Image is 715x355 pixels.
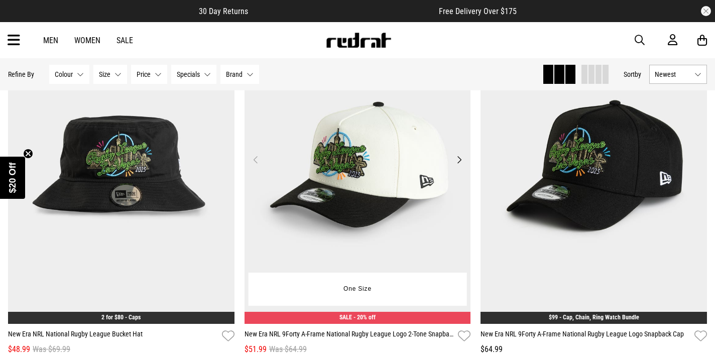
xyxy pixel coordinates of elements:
[220,65,259,84] button: Brand
[635,70,641,78] span: by
[101,314,141,321] a: 2 for $80 - Caps
[8,329,218,343] a: New Era NRL National Rugby League Bucket Hat
[93,65,127,84] button: Size
[131,65,167,84] button: Price
[439,7,517,16] span: Free Delivery Over $175
[336,280,379,298] button: One Size
[481,329,690,343] a: New Era NRL 9Forty A-Frame National Rugby League Logo Snapback Cap
[8,4,38,34] button: Open LiveChat chat widget
[55,70,73,78] span: Colour
[43,36,58,45] a: Men
[353,314,376,321] span: - 20% off
[649,65,707,84] button: Newest
[177,70,200,78] span: Specials
[199,7,248,16] span: 30 Day Returns
[99,70,110,78] span: Size
[453,154,465,166] button: Next
[49,65,89,84] button: Colour
[245,329,454,343] a: New Era NRL 9Forty A-Frame National Rugby League Logo 2-Tone Snapback Cap
[325,33,392,48] img: Redrat logo
[8,7,234,324] img: New Era Nrl National Rugby League Bucket Hat in Black
[339,314,352,321] span: SALE
[226,70,243,78] span: Brand
[23,149,33,159] button: Close teaser
[137,70,151,78] span: Price
[171,65,216,84] button: Specials
[8,162,18,193] span: $20 Off
[655,70,690,78] span: Newest
[245,7,471,324] img: New Era Nrl 9forty A-frame National Rugby League Logo 2-tone Snapback Cap in White
[549,314,639,321] a: $99 - Cap, Chain, Ring Watch Bundle
[116,36,133,45] a: Sale
[8,70,34,78] p: Refine By
[268,6,419,16] iframe: Customer reviews powered by Trustpilot
[74,36,100,45] a: Women
[624,68,641,80] button: Sortby
[481,7,707,324] img: New Era Nrl 9forty A-frame National Rugby League Logo Snapback Cap in Black
[250,154,262,166] button: Previous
